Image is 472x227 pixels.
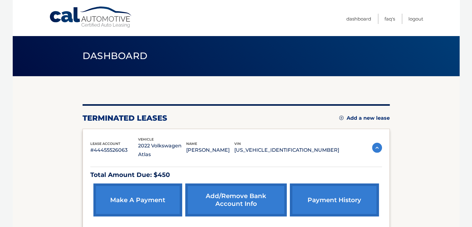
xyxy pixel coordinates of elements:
[83,113,167,123] h2: terminated leases
[138,141,186,159] p: 2022 Volkswagen Atlas
[49,6,133,28] a: Cal Automotive
[186,141,197,146] span: name
[339,115,390,121] a: Add a new lease
[185,183,287,216] a: Add/Remove bank account info
[339,116,344,120] img: add.svg
[90,146,138,155] p: #44455526063
[90,169,382,180] p: Total Amount Due: $450
[83,50,148,62] span: Dashboard
[372,143,382,153] img: accordion-active.svg
[384,14,395,24] a: FAQ's
[234,141,241,146] span: vin
[346,14,371,24] a: Dashboard
[290,183,379,216] a: payment history
[138,137,154,141] span: vehicle
[234,146,339,155] p: [US_VEHICLE_IDENTIFICATION_NUMBER]
[186,146,234,155] p: [PERSON_NAME]
[90,141,120,146] span: lease account
[93,183,182,216] a: make a payment
[408,14,423,24] a: Logout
